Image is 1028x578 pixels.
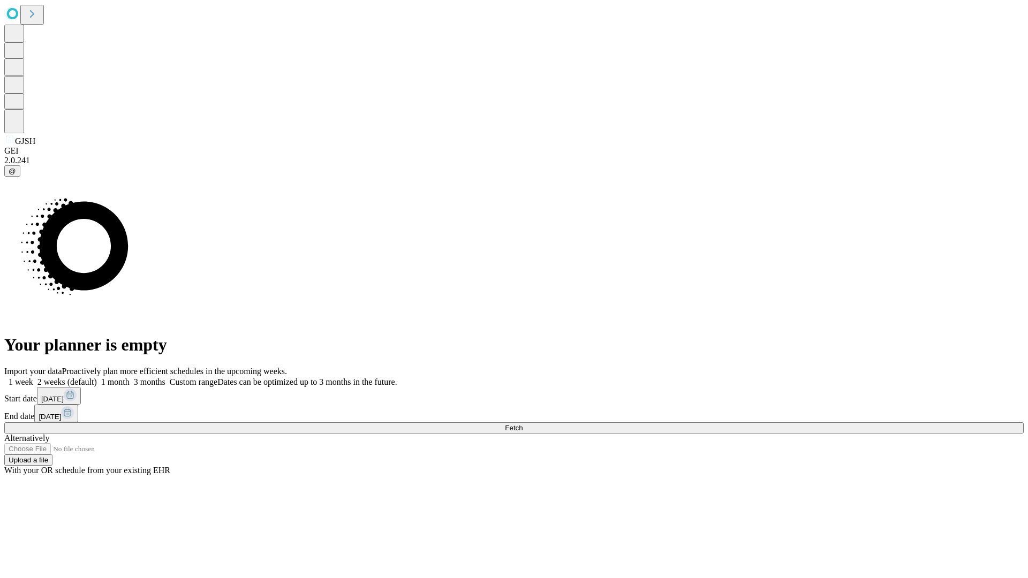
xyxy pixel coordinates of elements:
span: [DATE] [39,413,61,421]
span: Import your data [4,367,62,376]
span: Alternatively [4,433,49,443]
div: GEI [4,146,1024,156]
span: 1 week [9,377,33,386]
span: @ [9,167,16,175]
span: GJSH [15,136,35,146]
div: End date [4,405,1024,422]
button: Upload a file [4,454,52,466]
span: With your OR schedule from your existing EHR [4,466,170,475]
button: [DATE] [37,387,81,405]
button: @ [4,165,20,177]
span: 2 weeks (default) [37,377,97,386]
span: Custom range [170,377,217,386]
span: Dates can be optimized up to 3 months in the future. [217,377,397,386]
span: Fetch [505,424,523,432]
h1: Your planner is empty [4,335,1024,355]
span: Proactively plan more efficient schedules in the upcoming weeks. [62,367,287,376]
span: 3 months [134,377,165,386]
div: Start date [4,387,1024,405]
span: [DATE] [41,395,64,403]
div: 2.0.241 [4,156,1024,165]
span: 1 month [101,377,130,386]
button: Fetch [4,422,1024,433]
button: [DATE] [34,405,78,422]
